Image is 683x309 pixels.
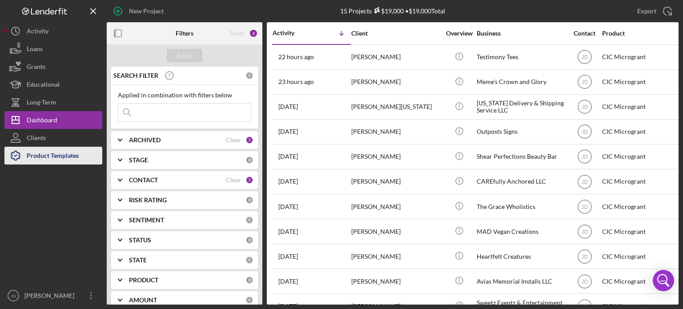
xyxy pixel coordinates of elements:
b: SENTIMENT [129,217,164,224]
div: Clear [226,177,241,184]
text: JD [581,79,588,85]
div: Long-Term [27,93,56,113]
div: Educational [27,76,60,96]
text: JD [581,154,588,160]
text: JD [581,278,588,285]
div: Open Intercom Messenger [653,270,674,291]
div: 0 [245,256,253,264]
div: Outposts Signs [477,120,566,144]
div: Activity [27,22,48,42]
button: Dashboard [4,111,102,129]
b: CONTACT [129,177,158,184]
b: ARCHIVED [129,136,161,144]
time: 2025-09-04 20:44 [278,53,314,60]
div: 0 [245,296,253,304]
b: Filters [176,30,193,37]
button: Apply [167,49,202,62]
button: Product Templates [4,147,102,165]
time: 2025-09-04 19:28 [278,78,314,85]
div: Applied in combination with filters below [118,92,251,99]
div: Product Templates [27,147,79,167]
text: JD [581,54,588,60]
div: 0 [245,236,253,244]
div: Contact [568,30,601,37]
div: Avias Memorial Installs LLC [477,269,566,293]
div: 0 [245,276,253,284]
text: JD [581,179,588,185]
b: AMOUNT [129,297,157,304]
b: PRODUCT [129,277,158,284]
div: Reset [229,30,245,37]
div: MAD Vegan Creations [477,220,566,243]
div: 0 [245,156,253,164]
div: Client [351,30,440,37]
button: Activity [4,22,102,40]
text: JD [581,129,588,135]
div: Activity [273,29,312,36]
div: Clear [226,136,241,144]
div: 15 Projects • $19,000 Total [340,7,445,15]
button: JD[PERSON_NAME] [4,287,102,305]
div: Shear Perfections Beauty Bar [477,145,566,169]
div: 0 [245,196,253,204]
div: [PERSON_NAME] [351,170,440,193]
div: [PERSON_NAME] [351,245,440,268]
div: Grants [27,58,45,78]
button: Grants [4,58,102,76]
text: JD [11,293,16,298]
div: The Grace Wholistics [477,195,566,218]
div: Overview [442,30,476,37]
time: 2025-08-21 13:53 [278,253,298,260]
div: Clients [27,129,46,149]
div: [PERSON_NAME] [351,195,440,218]
div: Dashboard [27,111,57,131]
b: STATUS [129,237,151,244]
div: 1 [245,136,253,144]
div: 2 [249,29,258,38]
div: Export [637,2,656,20]
div: New Project [129,2,164,20]
div: $19,000 [372,7,404,15]
button: Long-Term [4,93,102,111]
text: JD [581,229,588,235]
time: 2025-08-21 21:16 [278,228,298,235]
div: [PERSON_NAME] [351,70,440,94]
div: [PERSON_NAME][US_STATE] [351,95,440,119]
div: [US_STATE] Delivery & Shipping Service LLC [477,95,566,119]
time: 2025-09-02 18:22 [278,128,298,135]
div: [PERSON_NAME] [351,269,440,293]
div: [PERSON_NAME] [351,220,440,243]
button: Clients [4,129,102,147]
div: [PERSON_NAME] [351,45,440,69]
text: JD [581,204,588,210]
button: Educational [4,76,102,93]
time: 2025-09-03 17:32 [278,103,298,110]
div: [PERSON_NAME] [22,287,80,307]
div: 0 [245,216,253,224]
button: New Project [107,2,173,20]
b: STATE [129,257,147,264]
div: CAREfully Anchored LLC [477,170,566,193]
text: JD [581,253,588,260]
time: 2025-08-21 02:18 [278,278,298,285]
div: [PERSON_NAME] [351,120,440,144]
time: 2025-09-01 18:29 [278,153,298,160]
button: Export [628,2,679,20]
button: Loans [4,40,102,58]
div: Loans [27,40,43,60]
div: 1 [245,176,253,184]
time: 2025-08-28 18:21 [278,178,298,185]
b: STAGE [129,157,148,164]
div: Apply [177,49,193,62]
div: Meme's Crown and Glory [477,70,566,94]
div: Business [477,30,566,37]
div: [PERSON_NAME] [351,145,440,169]
b: RISK RATING [129,197,167,204]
